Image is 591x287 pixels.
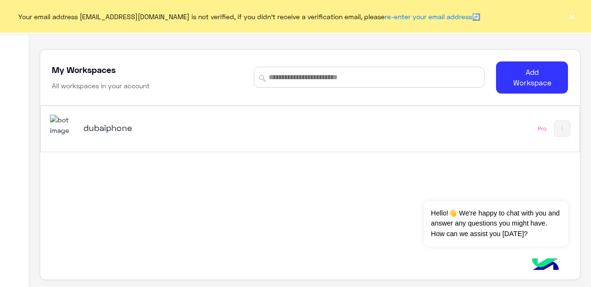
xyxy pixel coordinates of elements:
[385,12,472,21] a: re-enter your email address
[52,81,150,91] h6: All workspaces in your account
[529,249,562,282] img: hulul-logo.png
[50,115,76,135] img: 1403182699927242
[496,61,568,94] button: Add Workspace
[567,12,577,21] button: ×
[83,122,271,133] h5: dubaiphone
[52,64,116,75] h5: My Workspaces
[424,201,568,246] span: Hello!👋 We're happy to chat with you and answer any questions you might have. How can we assist y...
[18,12,480,22] span: Your email address [EMAIL_ADDRESS][DOMAIN_NAME] is not verified, if you didn't receive a verifica...
[538,125,546,132] div: Pro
